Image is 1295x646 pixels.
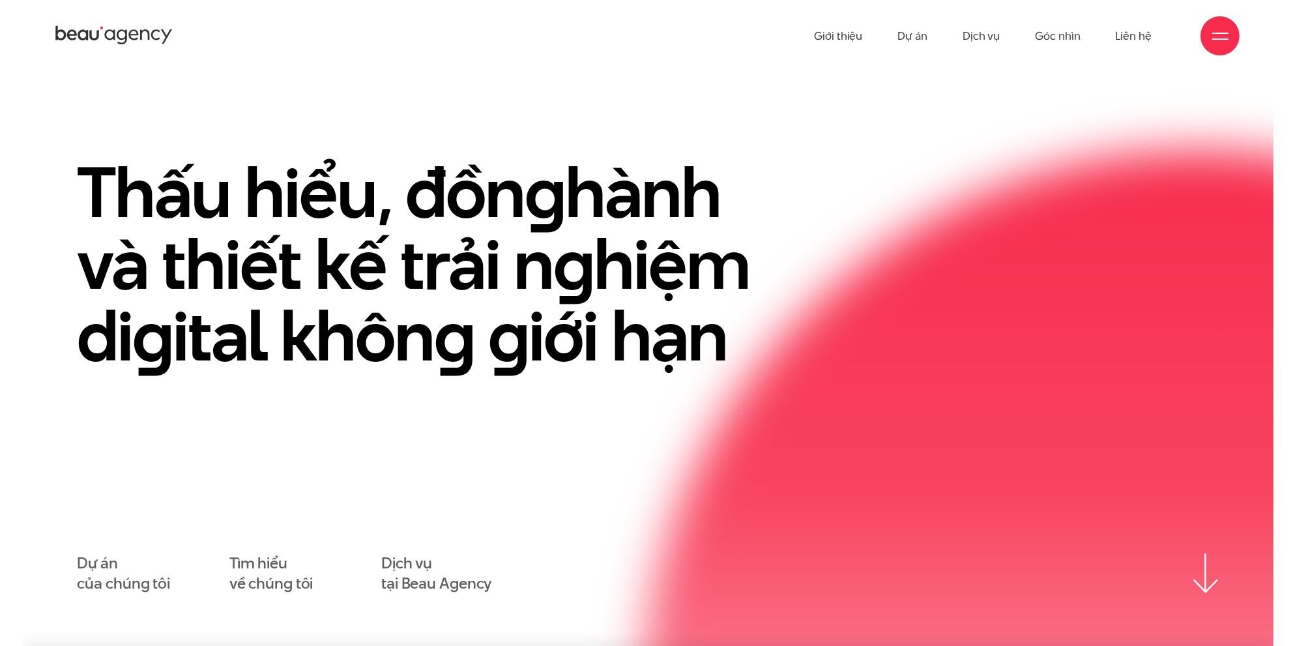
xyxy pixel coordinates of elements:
en: g [489,287,529,385]
a: Tìm hiểuvề chúng tôi [229,553,313,594]
en: g [133,287,173,385]
a: Dự áncủa chúng tôi [78,553,170,594]
en: g [554,215,594,313]
h1: Thấu hiểu, đồn hành và thiết kế trải n hiệm di ital khôn iới hạn [78,156,794,372]
en: g [525,143,566,241]
en: g [435,287,475,385]
a: Dịch vụtại Beau Agency [381,553,491,594]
